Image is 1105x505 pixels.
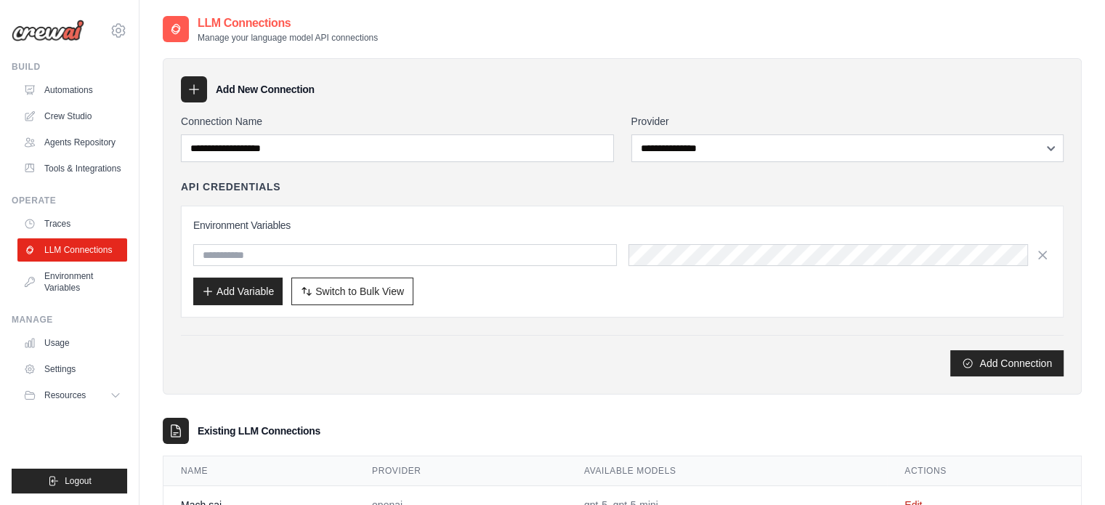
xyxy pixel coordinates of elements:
th: Actions [887,456,1081,486]
h4: API Credentials [181,179,280,194]
span: Switch to Bulk View [315,284,404,299]
h3: Add New Connection [216,82,315,97]
a: Automations [17,78,127,102]
img: Logo [12,20,84,41]
th: Provider [355,456,567,486]
button: Add Connection [950,350,1064,376]
label: Provider [631,114,1064,129]
span: Logout [65,475,92,487]
button: Resources [17,384,127,407]
button: Logout [12,469,127,493]
a: Usage [17,331,127,355]
div: Manage [12,314,127,326]
th: Name [163,456,355,486]
label: Connection Name [181,114,614,129]
a: Tools & Integrations [17,157,127,180]
a: Environment Variables [17,264,127,299]
button: Add Variable [193,278,283,305]
a: Settings [17,357,127,381]
p: Manage your language model API connections [198,32,378,44]
a: Crew Studio [17,105,127,128]
div: Build [12,61,127,73]
a: Traces [17,212,127,235]
button: Switch to Bulk View [291,278,413,305]
a: LLM Connections [17,238,127,262]
h2: LLM Connections [198,15,378,32]
span: Resources [44,389,86,401]
div: Operate [12,195,127,206]
h3: Environment Variables [193,218,1051,233]
h3: Existing LLM Connections [198,424,320,438]
th: Available Models [567,456,887,486]
a: Agents Repository [17,131,127,154]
